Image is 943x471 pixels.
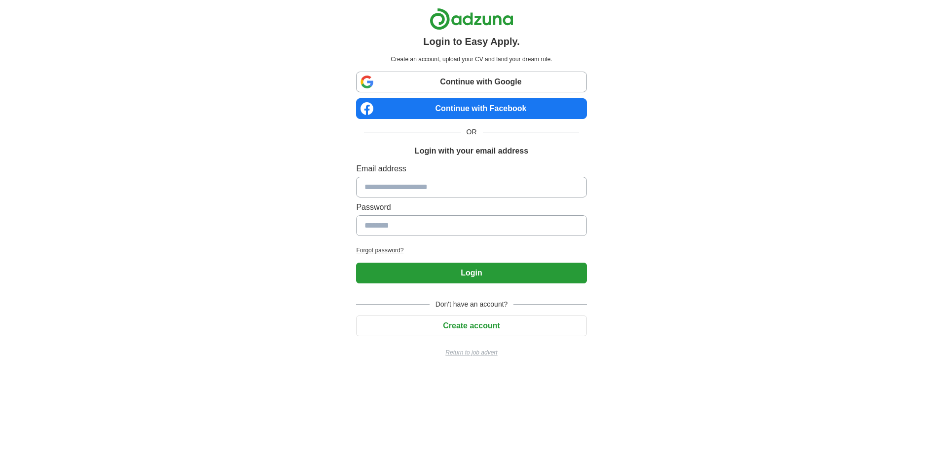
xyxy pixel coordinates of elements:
[423,34,520,49] h1: Login to Easy Apply.
[356,315,586,336] button: Create account
[430,8,513,30] img: Adzuna logo
[356,201,586,213] label: Password
[356,321,586,330] a: Create account
[356,72,586,92] a: Continue with Google
[430,299,514,310] span: Don't have an account?
[461,127,483,137] span: OR
[356,348,586,357] a: Return to job advert
[356,98,586,119] a: Continue with Facebook
[358,55,584,64] p: Create an account, upload your CV and land your dream role.
[356,263,586,283] button: Login
[356,163,586,175] label: Email address
[415,145,528,157] h1: Login with your email address
[356,246,586,255] a: Forgot password?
